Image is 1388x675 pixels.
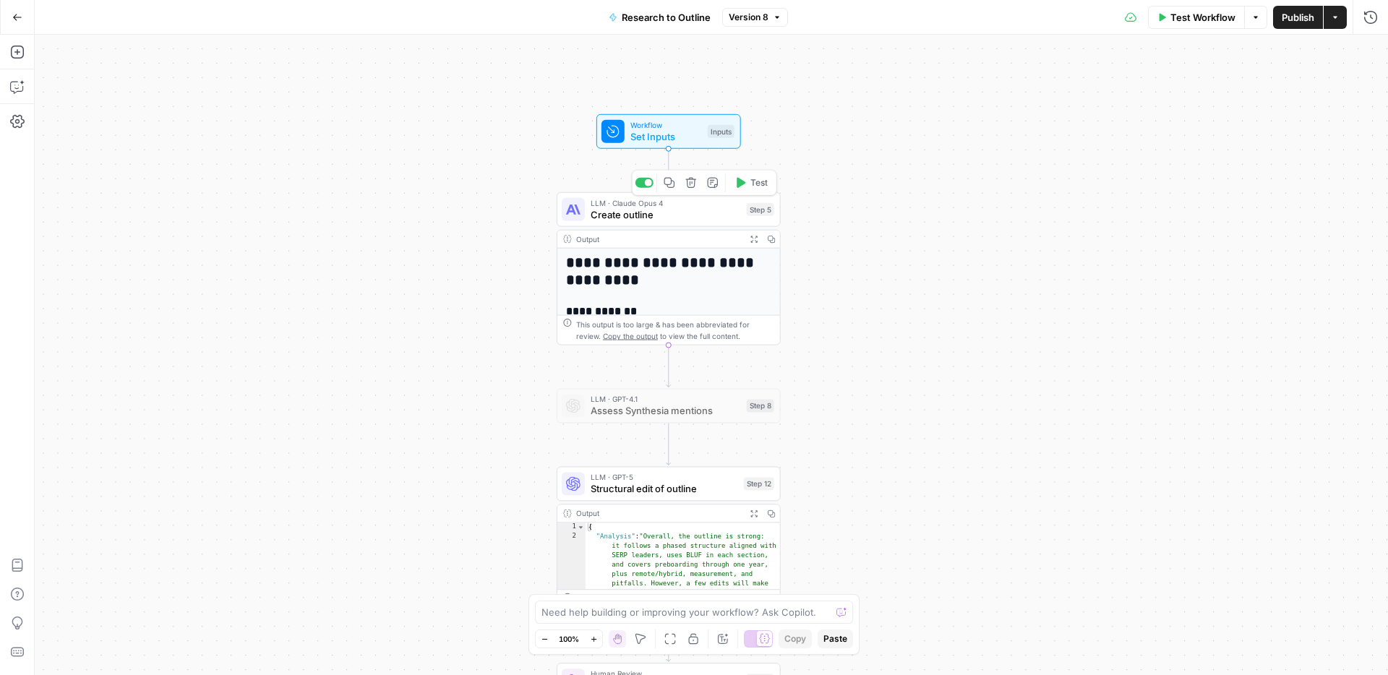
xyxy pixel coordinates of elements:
[600,6,719,29] button: Research to Outline
[1273,6,1323,29] button: Publish
[630,129,702,144] span: Set Inputs
[729,11,768,24] span: Version 8
[591,393,741,405] span: LLM · GPT-4.1
[591,471,738,483] span: LLM · GPT-5
[603,332,658,340] span: Copy the output
[576,507,741,519] div: Output
[591,403,741,418] span: Assess Synthesia mentions
[729,173,774,192] button: Test
[708,125,734,138] div: Inputs
[576,593,774,616] div: This output is too large & has been abbreviated for review. to view the full content.
[818,629,853,648] button: Paste
[1170,10,1235,25] span: Test Workflow
[576,319,774,342] div: This output is too large & has been abbreviated for review. to view the full content.
[722,8,788,27] button: Version 8
[630,119,702,131] span: Workflow
[557,466,781,619] div: LLM · GPT-5Structural edit of outlineStep 12Output{ "Analysis":"Overall, the outline is strong: i...
[667,619,671,661] g: Edge from step_12 to step_7
[779,629,812,648] button: Copy
[557,114,781,149] div: WorkflowSet InputsInputs
[747,399,774,412] div: Step 8
[823,632,847,645] span: Paste
[557,523,586,532] div: 1
[591,197,741,209] span: LLM · Claude Opus 4
[557,388,781,423] div: LLM · GPT-4.1Assess Synthesia mentionsStep 8
[622,10,711,25] span: Research to Outline
[576,233,741,245] div: Output
[1148,6,1244,29] button: Test Workflow
[784,632,806,645] span: Copy
[591,481,738,496] span: Structural edit of outline
[747,203,774,216] div: Step 5
[559,633,579,645] span: 100%
[577,523,585,532] span: Toggle code folding, rows 1 through 3
[591,207,741,222] span: Create outline
[744,477,774,490] div: Step 12
[1282,10,1314,25] span: Publish
[667,423,671,465] g: Edge from step_8 to step_12
[750,176,768,189] span: Test
[667,345,671,387] g: Edge from step_5 to step_8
